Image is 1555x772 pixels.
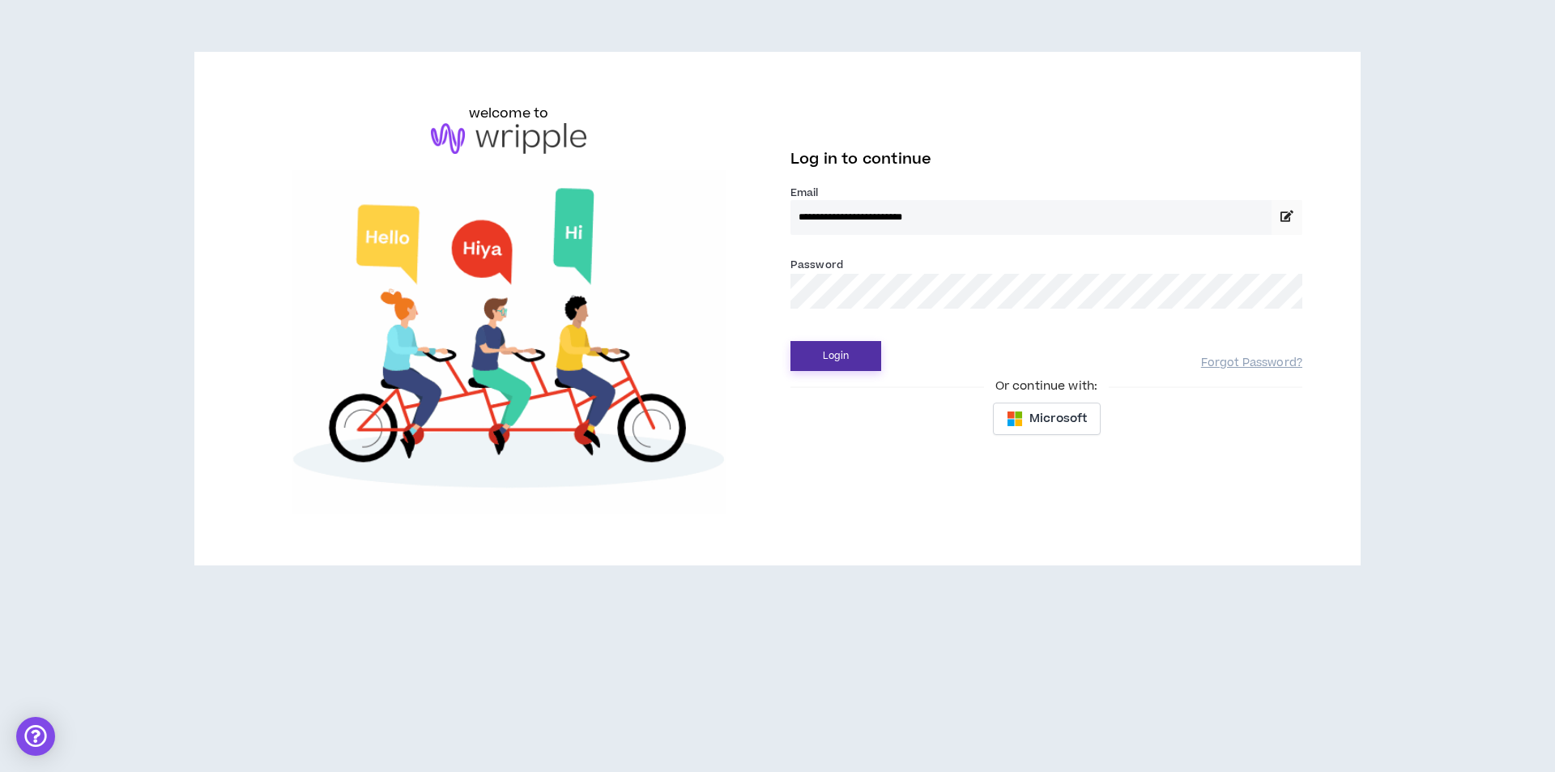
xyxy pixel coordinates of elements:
div: Open Intercom Messenger [16,717,55,756]
label: Email [790,186,1302,200]
a: Forgot Password? [1201,356,1302,371]
img: logo-brand.png [431,123,586,154]
button: Microsoft [993,403,1101,435]
img: Welcome to Wripple [253,170,765,514]
span: Log in to continue [790,149,931,169]
span: Or continue with: [984,377,1109,395]
label: Password [790,258,843,272]
span: Microsoft [1029,410,1087,428]
button: Login [790,341,881,371]
h6: welcome to [469,104,549,123]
